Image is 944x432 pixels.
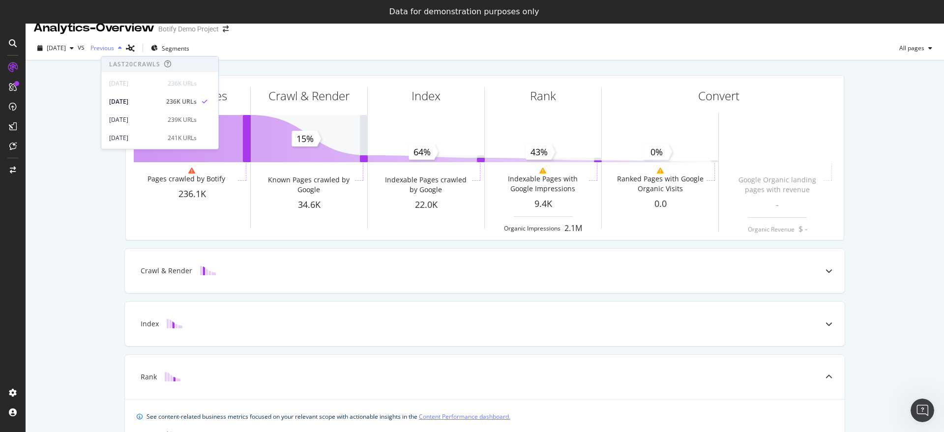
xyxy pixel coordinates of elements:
div: Known Pages crawled by Google [265,175,353,195]
div: Rank [530,87,556,104]
button: Segments [147,40,193,56]
div: Botify Demo Project [158,24,219,34]
button: Previous [87,40,126,56]
div: Index [141,319,159,329]
div: 2.1M [564,223,582,234]
span: All pages [895,44,924,52]
div: Crawl & Render [141,266,192,276]
span: vs [78,42,87,52]
img: block-icon [167,319,182,328]
div: Last 20 Crawls [109,60,160,68]
div: [DATE] [109,134,162,143]
div: Analytics - Overview [33,20,154,36]
div: [DATE] [109,97,160,106]
span: Previous [87,44,114,52]
div: Indexable Pages with Google Impressions [499,174,587,194]
span: 2025 Sep. 20th [47,44,66,52]
div: 22.0K [368,199,484,211]
div: Crawl & Render [268,87,350,104]
a: Content Performance dashboard. [419,411,510,422]
div: info banner [137,411,833,422]
div: [DATE] [109,115,162,124]
button: [DATE] [33,40,78,56]
button: All pages [895,40,936,56]
div: Index [412,87,441,104]
span: Segments [162,44,189,53]
img: block-icon [200,266,216,275]
div: Organic Impressions [504,224,560,232]
div: 9.4K [485,198,601,210]
div: 236K URLs [168,79,197,88]
div: arrow-right-arrow-left [223,26,229,32]
iframe: Intercom live chat [911,399,934,422]
div: See content-related business metrics focused on your relevant scope with actionable insights in the [147,411,510,422]
div: 236K URLs [166,97,197,106]
div: Data for demonstration purposes only [389,7,539,17]
div: 239K URLs [168,115,197,124]
div: [DATE] [109,79,162,88]
div: 241K URLs [168,134,197,143]
div: 34.6K [251,199,367,211]
div: 236.1K [134,188,250,201]
div: Pages crawled by Botify [147,174,225,184]
img: block-icon [165,372,180,381]
div: Indexable Pages crawled by Google [382,175,470,195]
div: Rank [141,372,157,382]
